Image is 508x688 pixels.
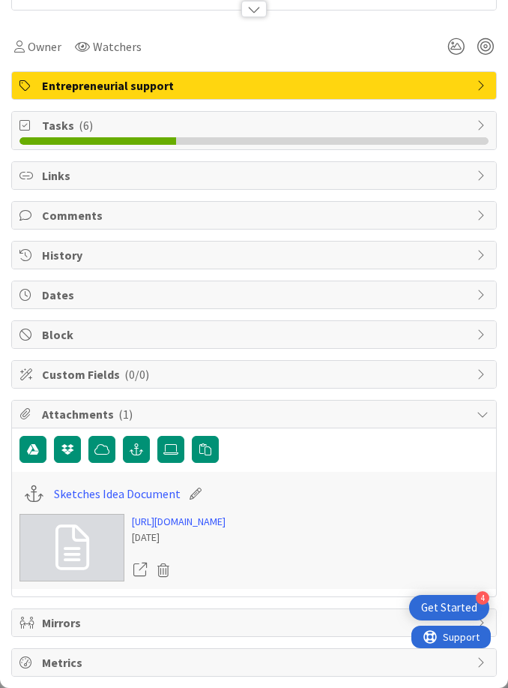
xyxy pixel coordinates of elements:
span: Attachments [42,405,469,423]
span: Comments [42,206,469,224]
span: Metrics [42,653,469,671]
span: Owner [28,38,61,56]
span: ( 6 ) [79,118,93,133]
a: Sketches Idea Document [54,485,181,503]
span: Block [42,326,469,344]
div: Get Started [421,600,477,615]
span: Tasks [42,116,469,134]
span: Watchers [93,38,142,56]
span: Support [31,2,68,20]
span: Mirrors [42,614,469,632]
span: Custom Fields [42,365,469,383]
a: [URL][DOMAIN_NAME] [132,514,226,530]
div: [DATE] [132,530,226,545]
span: Entrepreneurial support [42,77,469,95]
a: Open [132,560,148,580]
div: Open Get Started checklist, remaining modules: 4 [409,595,489,620]
span: Dates [42,286,469,304]
span: ( 0/0 ) [124,367,149,382]
div: 4 [476,591,489,605]
span: Links [42,167,469,185]
span: History [42,246,469,264]
span: ( 1 ) [118,407,133,422]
